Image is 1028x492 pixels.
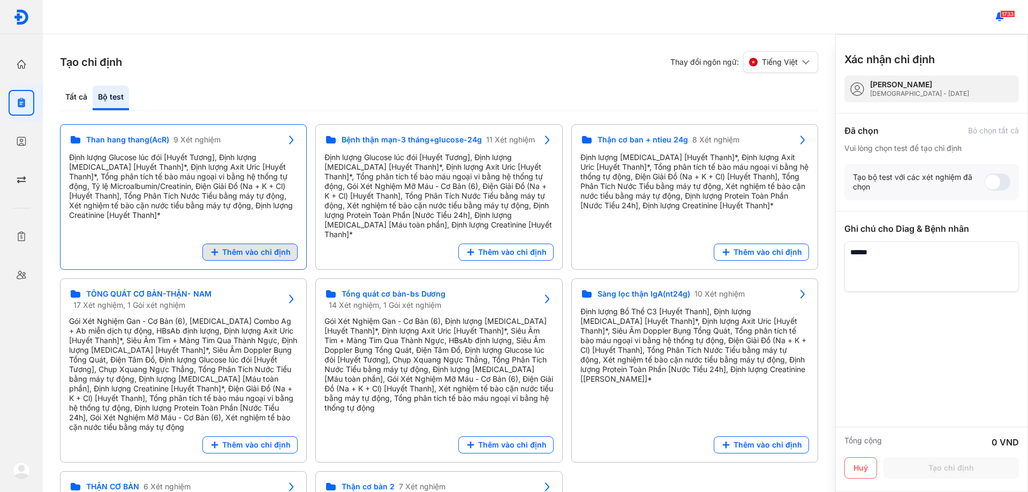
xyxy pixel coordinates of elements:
[870,80,969,89] div: [PERSON_NAME]
[714,244,809,261] button: Thêm vào chỉ định
[342,135,482,145] span: Bệnh thận mạn-3 tháng+glucose-24g
[342,482,395,491] span: Thận cơ bản 2
[844,143,1019,153] div: Vui lòng chọn test để tạo chỉ định
[73,300,185,310] span: 17 Xét nghiệm, 1 Gói xét nghiệm
[844,222,1019,235] div: Ghi chú cho Diag & Bệnh nhân
[13,9,29,25] img: logo
[143,482,191,491] span: 6 Xét nghiệm
[458,436,554,453] button: Thêm vào chỉ định
[844,436,882,449] div: Tổng cộng
[60,86,93,110] div: Tất cả
[86,289,211,299] span: TỔNG QUÁT CƠ BẢN-THẬN- NAM
[478,440,547,450] span: Thêm vào chỉ định
[202,436,298,453] button: Thêm vào chỉ định
[399,482,445,491] span: 7 Xét nghiệm
[86,135,169,145] span: Than hang thang(AcR)
[598,135,688,145] span: Thận cơ ban + ntieu 24g
[694,289,745,299] span: 10 Xét nghiệm
[692,135,739,145] span: 8 Xét nghiệm
[762,57,798,67] span: Tiếng Việt
[580,307,809,384] div: Định lượng Bổ Thể C3 [Huyết Thanh], Định lượng [MEDICAL_DATA] [Huyết Thanh]*, Định lượng Axit Uri...
[734,247,802,257] span: Thêm vào chỉ định
[93,86,129,110] div: Bộ test
[844,457,877,479] button: Huỷ
[992,436,1019,449] div: 0 VND
[324,153,553,239] div: Định lượng Glucose lúc đói [Huyết Tương], Định lượng [MEDICAL_DATA] [Huyết Thanh]*, Định lượng Ax...
[69,316,298,432] div: Gói Xét Nghiệm Gan - Cơ Bản (6), [MEDICAL_DATA] Combo Ag + Ab miễn dịch tự động, HBsAb định lượng...
[670,51,818,73] div: Thay đổi ngôn ngữ:
[173,135,221,145] span: 9 Xét nghiệm
[222,440,291,450] span: Thêm vào chỉ định
[734,440,802,450] span: Thêm vào chỉ định
[844,124,879,137] div: Đã chọn
[478,247,547,257] span: Thêm vào chỉ định
[968,126,1019,135] div: Bỏ chọn tất cả
[329,300,441,310] span: 14 Xét nghiệm, 1 Gói xét nghiệm
[486,135,535,145] span: 11 Xét nghiệm
[342,289,445,299] span: Tổng quát cơ bản-bs Dương
[853,172,985,192] div: Tạo bộ test với các xét nghiệm đã chọn
[1000,10,1015,18] span: 1733
[86,482,139,491] span: THẬN CƠ BẢN
[580,153,809,210] div: Định lượng [MEDICAL_DATA] [Huyết Thanh]*, Định lượng Axit Uric [Huyết Thanh]*, Tổng phân tích tế ...
[598,289,690,299] span: Sàng lọc thận IgA(nt24g)
[60,55,122,70] h3: Tạo chỉ định
[714,436,809,453] button: Thêm vào chỉ định
[324,316,553,413] div: Gói Xét Nghiệm Gan - Cơ Bản (6), Định lượng [MEDICAL_DATA] [Huyết Thanh]*, Định lượng Axit Uric [...
[883,457,1019,479] button: Tạo chỉ định
[222,247,291,257] span: Thêm vào chỉ định
[870,89,969,98] div: [DEMOGRAPHIC_DATA] - [DATE]
[13,462,30,479] img: logo
[458,244,554,261] button: Thêm vào chỉ định
[202,244,298,261] button: Thêm vào chỉ định
[69,153,298,220] div: Định lượng Glucose lúc đói [Huyết Tương], Định lượng [MEDICAL_DATA] [Huyết Thanh]*, Định lượng Ax...
[844,52,935,67] h3: Xác nhận chỉ định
